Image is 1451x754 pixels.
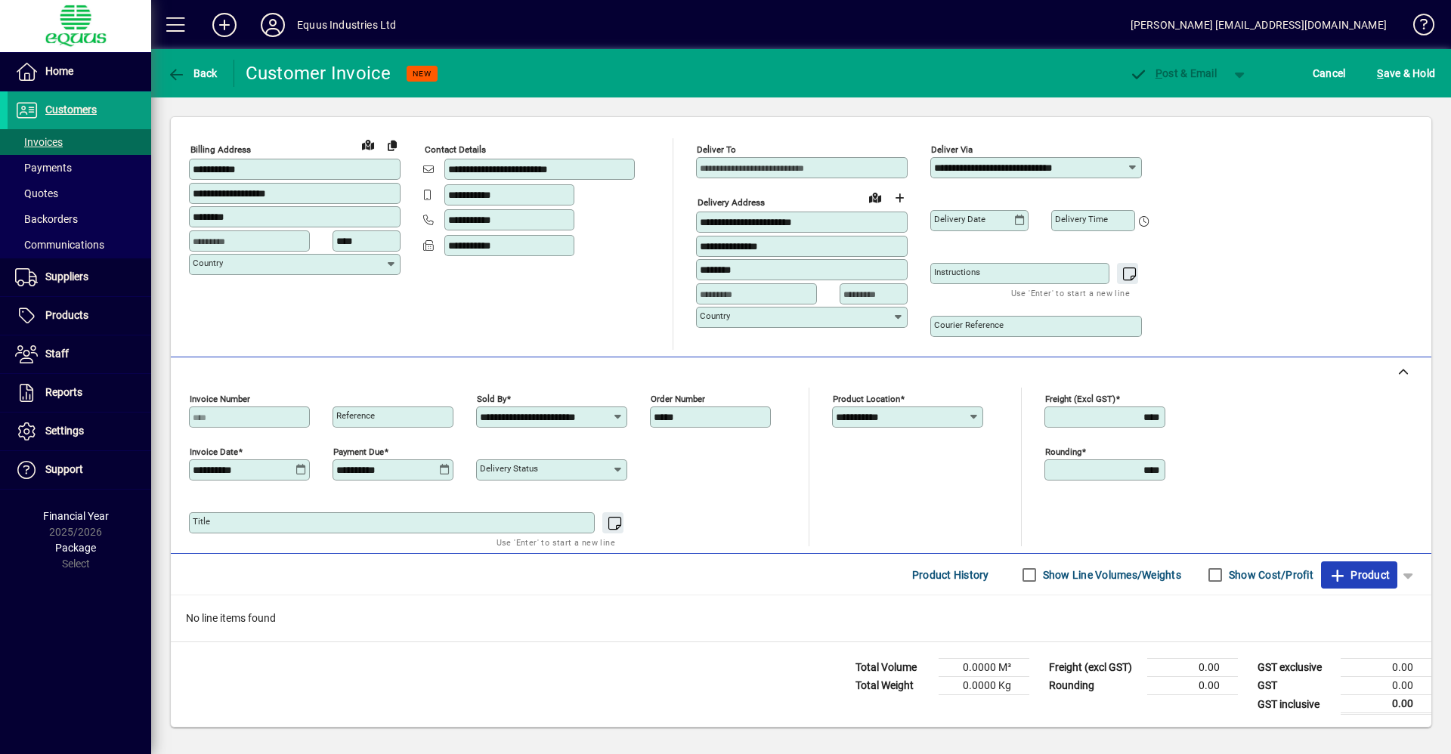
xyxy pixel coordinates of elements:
[1040,567,1181,582] label: Show Line Volumes/Weights
[8,232,151,258] a: Communications
[45,348,69,360] span: Staff
[8,181,151,206] a: Quotes
[1147,677,1238,695] td: 0.00
[1129,67,1217,79] span: ost & Email
[413,69,432,79] span: NEW
[1250,659,1341,677] td: GST exclusive
[934,320,1004,330] mat-label: Courier Reference
[43,510,109,522] span: Financial Year
[1250,695,1341,714] td: GST inclusive
[45,309,88,321] span: Products
[15,239,104,251] span: Communications
[1373,60,1439,87] button: Save & Hold
[190,447,238,457] mat-label: Invoice date
[15,136,63,148] span: Invoices
[1329,563,1390,587] span: Product
[190,394,250,404] mat-label: Invoice number
[8,451,151,489] a: Support
[912,563,989,587] span: Product History
[15,162,72,174] span: Payments
[1341,659,1431,677] td: 0.00
[151,60,234,87] app-page-header-button: Back
[8,155,151,181] a: Payments
[8,258,151,296] a: Suppliers
[480,463,538,474] mat-label: Delivery status
[1156,67,1162,79] span: P
[833,394,900,404] mat-label: Product location
[939,659,1029,677] td: 0.0000 M³
[1045,394,1115,404] mat-label: Freight (excl GST)
[931,144,973,155] mat-label: Deliver via
[934,214,985,224] mat-label: Delivery date
[200,11,249,39] button: Add
[55,542,96,554] span: Package
[1377,67,1383,79] span: S
[45,104,97,116] span: Customers
[167,67,218,79] span: Back
[380,133,404,157] button: Copy to Delivery address
[171,595,1431,641] div: No line items found
[848,677,939,695] td: Total Weight
[45,65,73,77] span: Home
[193,258,223,268] mat-label: Country
[848,659,939,677] td: Total Volume
[497,533,615,551] mat-hint: Use 'Enter' to start a new line
[193,516,210,527] mat-label: Title
[1041,677,1147,695] td: Rounding
[1313,61,1346,85] span: Cancel
[1377,61,1435,85] span: ave & Hold
[939,677,1029,695] td: 0.0000 Kg
[45,386,82,398] span: Reports
[934,267,980,277] mat-label: Instructions
[887,186,911,210] button: Choose address
[45,463,83,475] span: Support
[249,11,297,39] button: Profile
[1131,13,1387,37] div: [PERSON_NAME] [EMAIL_ADDRESS][DOMAIN_NAME]
[163,60,221,87] button: Back
[45,270,88,283] span: Suppliers
[1011,284,1130,301] mat-hint: Use 'Enter' to start a new line
[863,185,887,209] a: View on map
[1250,677,1341,695] td: GST
[1041,659,1147,677] td: Freight (excl GST)
[8,335,151,373] a: Staff
[8,53,151,91] a: Home
[8,129,151,155] a: Invoices
[1147,659,1238,677] td: 0.00
[477,394,506,404] mat-label: Sold by
[246,61,391,85] div: Customer Invoice
[297,13,397,37] div: Equus Industries Ltd
[697,144,736,155] mat-label: Deliver To
[651,394,705,404] mat-label: Order number
[356,132,380,156] a: View on map
[8,297,151,335] a: Products
[45,425,84,437] span: Settings
[1321,561,1397,589] button: Product
[15,213,78,225] span: Backorders
[1045,447,1081,457] mat-label: Rounding
[1402,3,1432,52] a: Knowledge Base
[15,187,58,199] span: Quotes
[1226,567,1313,582] label: Show Cost/Profit
[336,410,375,421] mat-label: Reference
[8,413,151,450] a: Settings
[700,311,730,321] mat-label: Country
[8,374,151,412] a: Reports
[1341,677,1431,695] td: 0.00
[1309,60,1350,87] button: Cancel
[333,447,384,457] mat-label: Payment due
[1341,695,1431,714] td: 0.00
[906,561,995,589] button: Product History
[1122,60,1224,87] button: Post & Email
[8,206,151,232] a: Backorders
[1055,214,1108,224] mat-label: Delivery time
